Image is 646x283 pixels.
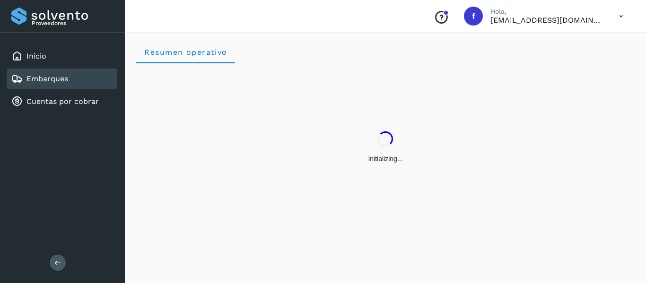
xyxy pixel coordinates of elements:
a: Embarques [26,74,68,83]
p: finanzastransportesperez@gmail.com [490,16,604,25]
a: Cuentas por cobrar [26,97,99,106]
a: Inicio [26,51,46,60]
div: Embarques [7,69,117,89]
div: Cuentas por cobrar [7,91,117,112]
span: Resumen operativo [144,48,227,57]
p: Proveedores [32,20,113,26]
div: Inicio [7,46,117,67]
p: Hola, [490,8,604,16]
